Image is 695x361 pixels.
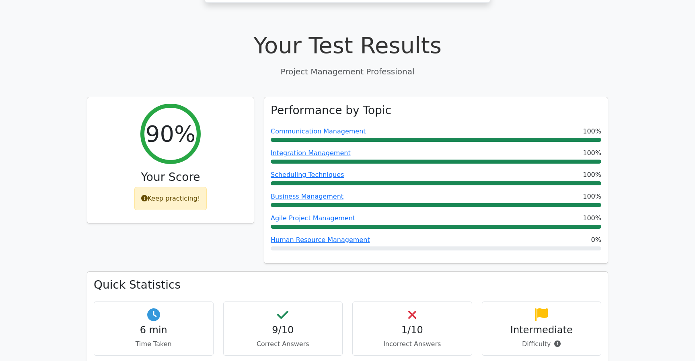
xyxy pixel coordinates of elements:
[134,187,207,210] div: Keep practicing!
[271,193,343,200] a: Business Management
[230,339,336,349] p: Correct Answers
[583,192,601,201] span: 100%
[271,214,355,222] a: Agile Project Management
[271,149,351,157] a: Integration Management
[94,278,601,292] h3: Quick Statistics
[489,324,595,336] h4: Intermediate
[87,66,608,78] p: Project Management Professional
[230,324,336,336] h4: 9/10
[489,339,595,349] p: Difficulty
[146,120,195,147] h2: 90%
[583,170,601,180] span: 100%
[101,339,207,349] p: Time Taken
[271,104,391,117] h3: Performance by Topic
[87,32,608,59] h1: Your Test Results
[271,171,344,178] a: Scheduling Techniques
[583,213,601,223] span: 100%
[271,127,366,135] a: Communication Management
[94,170,247,184] h3: Your Score
[583,127,601,136] span: 100%
[271,236,370,244] a: Human Resource Management
[583,148,601,158] span: 100%
[359,339,465,349] p: Incorrect Answers
[359,324,465,336] h4: 1/10
[591,235,601,245] span: 0%
[101,324,207,336] h4: 6 min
